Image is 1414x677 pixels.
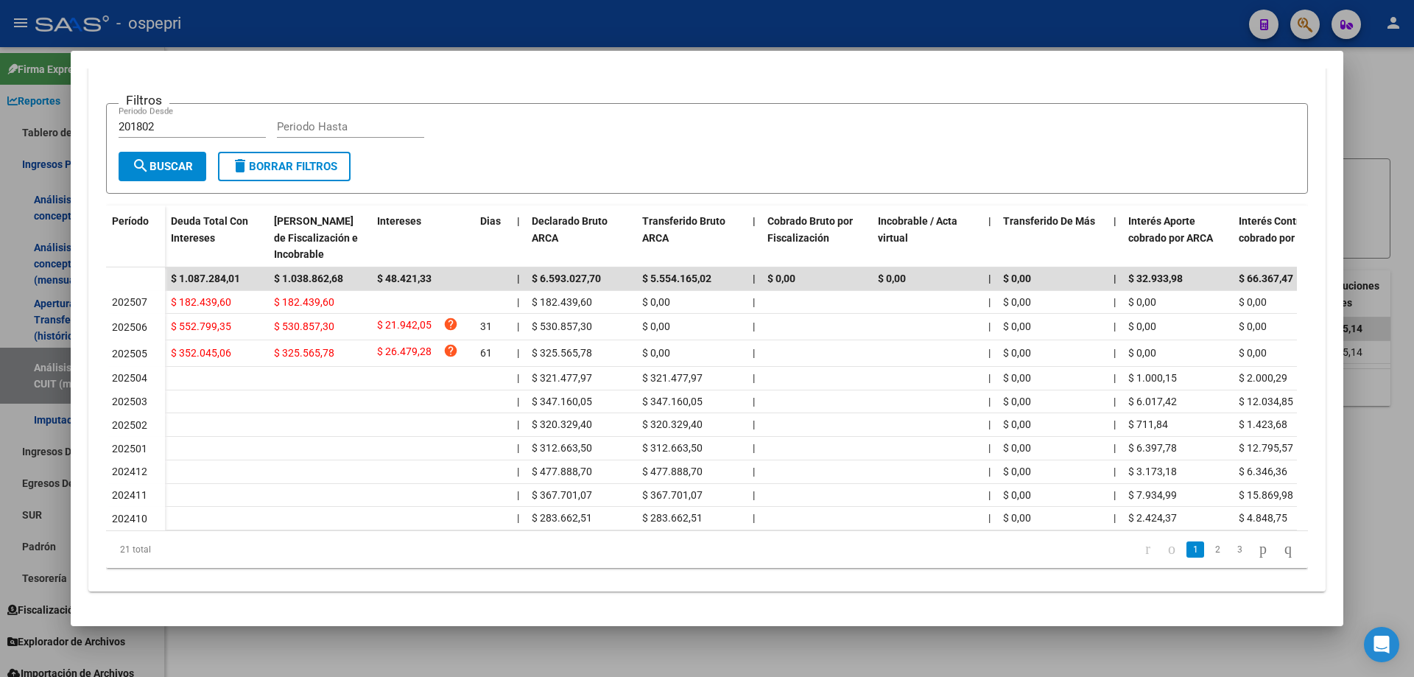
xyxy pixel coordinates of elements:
[517,418,519,430] span: |
[1003,215,1095,227] span: Transferido De Más
[642,372,703,384] span: $ 321.477,97
[753,418,755,430] span: |
[1114,418,1116,430] span: |
[1003,396,1031,407] span: $ 0,00
[1128,372,1177,384] span: $ 1.000,15
[532,320,592,332] span: $ 530.857,30
[517,396,519,407] span: |
[171,320,231,332] span: $ 552.799,35
[106,531,344,568] div: 21 total
[1239,273,1293,284] span: $ 66.367,47
[274,273,343,284] span: $ 1.038.862,68
[878,215,957,244] span: Incobrable / Acta virtual
[642,442,703,454] span: $ 312.663,50
[642,489,703,501] span: $ 367.701,07
[1128,320,1156,332] span: $ 0,00
[761,206,872,270] datatable-header-cell: Cobrado Bruto por Fiscalización
[480,215,501,227] span: Dias
[1128,418,1168,430] span: $ 711,84
[112,348,147,359] span: 202505
[1128,442,1177,454] span: $ 6.397,78
[1003,442,1031,454] span: $ 0,00
[112,419,147,431] span: 202502
[642,418,703,430] span: $ 320.329,40
[753,442,755,454] span: |
[1239,215,1334,244] span: Interés Contribución cobrado por ARCA
[1128,273,1183,284] span: $ 32.933,98
[1128,215,1213,244] span: Interés Aporte cobrado por ARCA
[119,152,206,181] button: Buscar
[480,347,492,359] span: 61
[377,343,432,363] span: $ 26.479,28
[377,215,421,227] span: Intereses
[171,273,240,284] span: $ 1.087.284,01
[1184,537,1206,562] li: page 1
[642,466,703,477] span: $ 477.888,70
[517,466,519,477] span: |
[532,372,592,384] span: $ 321.477,97
[1239,320,1267,332] span: $ 0,00
[1239,296,1267,308] span: $ 0,00
[982,206,997,270] datatable-header-cell: |
[753,320,755,332] span: |
[767,215,853,244] span: Cobrado Bruto por Fiscalización
[517,442,519,454] span: |
[872,206,982,270] datatable-header-cell: Incobrable / Acta virtual
[1128,466,1177,477] span: $ 3.173,18
[268,206,371,270] datatable-header-cell: Deuda Bruta Neto de Fiscalización e Incobrable
[1239,489,1293,501] span: $ 15.869,98
[1003,418,1031,430] span: $ 0,00
[1239,396,1293,407] span: $ 12.034,85
[112,396,147,407] span: 202503
[1186,541,1204,558] a: 1
[997,206,1108,270] datatable-header-cell: Transferido De Más
[753,347,755,359] span: |
[532,347,592,359] span: $ 325.565,78
[1239,466,1287,477] span: $ 6.346,36
[112,372,147,384] span: 202504
[1114,372,1116,384] span: |
[377,273,432,284] span: $ 48.421,33
[753,215,756,227] span: |
[132,160,193,173] span: Buscar
[753,512,755,524] span: |
[878,273,906,284] span: $ 0,00
[532,489,592,501] span: $ 367.701,07
[218,152,351,181] button: Borrar Filtros
[767,273,795,284] span: $ 0,00
[1128,296,1156,308] span: $ 0,00
[377,317,432,337] span: $ 21.942,05
[517,273,520,284] span: |
[532,296,592,308] span: $ 182.439,60
[753,372,755,384] span: |
[988,215,991,227] span: |
[171,296,231,308] span: $ 182.439,60
[274,320,334,332] span: $ 530.857,30
[511,206,526,270] datatable-header-cell: |
[443,343,458,358] i: help
[1278,541,1298,558] a: go to last page
[642,273,711,284] span: $ 5.554.165,02
[1233,206,1343,270] datatable-header-cell: Interés Contribución cobrado por ARCA
[1161,541,1182,558] a: go to previous page
[1128,489,1177,501] span: $ 7.934,99
[1114,273,1116,284] span: |
[1364,627,1399,662] div: Open Intercom Messenger
[1239,418,1287,430] span: $ 1.423,68
[1239,347,1267,359] span: $ 0,00
[171,347,231,359] span: $ 352.045,06
[642,512,703,524] span: $ 283.662,51
[106,206,165,267] datatable-header-cell: Período
[1206,537,1228,562] li: page 2
[274,215,358,261] span: [PERSON_NAME] de Fiscalización e Incobrable
[1128,512,1177,524] span: $ 2.424,37
[1114,512,1116,524] span: |
[1108,206,1122,270] datatable-header-cell: |
[988,512,991,524] span: |
[517,296,519,308] span: |
[165,206,268,270] datatable-header-cell: Deuda Total Con Intereses
[1253,541,1273,558] a: go to next page
[112,215,149,227] span: Período
[988,418,991,430] span: |
[274,347,334,359] span: $ 325.565,78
